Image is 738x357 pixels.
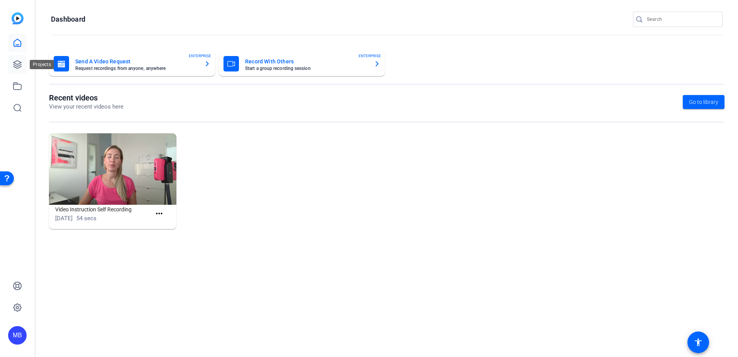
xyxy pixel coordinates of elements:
input: Search [647,15,716,24]
span: [DATE] [55,215,73,222]
span: ENTERPRISE [359,53,381,59]
span: ENTERPRISE [189,53,211,59]
button: Send A Video RequestRequest recordings from anyone, anywhereENTERPRISE [49,51,215,76]
h1: Video Instruction Self Recording [55,205,151,214]
h1: Dashboard [51,15,85,24]
mat-icon: accessibility [694,338,703,347]
mat-card-subtitle: Request recordings from anyone, anywhere [75,66,198,71]
mat-card-subtitle: Start a group recording session [245,66,368,71]
img: Video Instruction Self Recording [49,133,176,205]
mat-card-title: Send A Video Request [75,57,198,66]
span: Go to library [689,98,718,106]
button: Record With OthersStart a group recording sessionENTERPRISE [219,51,385,76]
div: MB [8,326,27,345]
a: Go to library [683,95,724,109]
mat-icon: more_horiz [154,209,164,219]
p: View your recent videos here [49,102,124,111]
mat-card-title: Record With Others [245,57,368,66]
img: blue-gradient.svg [12,12,24,24]
h1: Recent videos [49,93,124,102]
span: 54 secs [76,215,96,222]
div: Projects [30,60,54,69]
